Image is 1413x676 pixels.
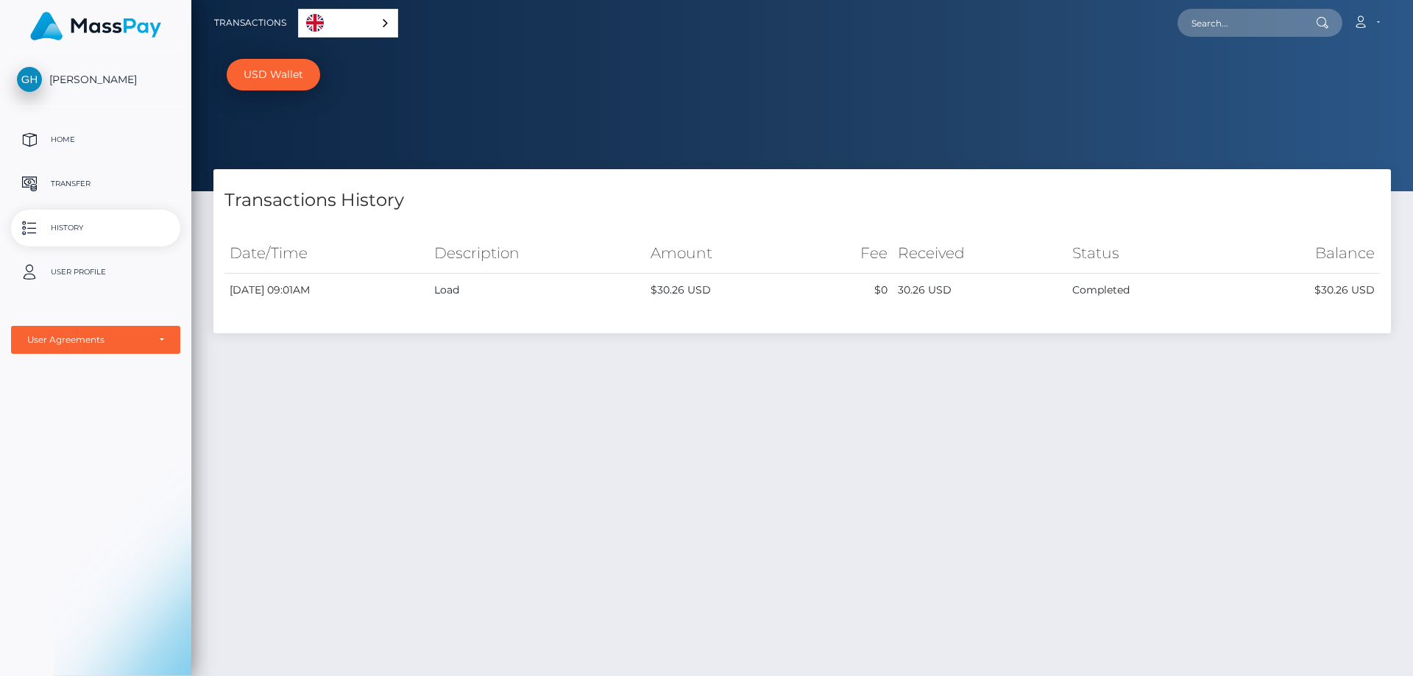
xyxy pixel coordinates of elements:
[11,166,180,202] a: Transfer
[893,274,1067,307] td: 30.26 USD
[11,254,180,291] a: User Profile
[1067,274,1220,307] td: Completed
[298,9,398,38] aside: Language selected: English
[808,274,893,307] td: $0
[11,210,180,246] a: History
[17,261,174,283] p: User Profile
[30,12,161,40] img: MassPay
[17,217,174,239] p: History
[17,173,174,195] p: Transfer
[227,59,320,90] a: USD Wallet
[224,274,429,307] td: [DATE] 09:01AM
[11,326,180,354] button: User Agreements
[11,73,180,86] span: [PERSON_NAME]
[11,121,180,158] a: Home
[1220,274,1380,307] td: $30.26 USD
[224,233,429,274] th: Date/Time
[298,9,398,38] div: Language
[27,334,148,346] div: User Agreements
[299,10,397,37] a: English
[429,274,645,307] td: Load
[17,129,174,151] p: Home
[1067,233,1220,274] th: Status
[224,188,1380,213] h4: Transactions History
[645,274,808,307] td: $30.26 USD
[645,233,808,274] th: Amount
[429,233,645,274] th: Description
[1220,233,1380,274] th: Balance
[893,233,1067,274] th: Received
[808,233,893,274] th: Fee
[214,7,286,38] a: Transactions
[1177,9,1316,37] input: Search...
